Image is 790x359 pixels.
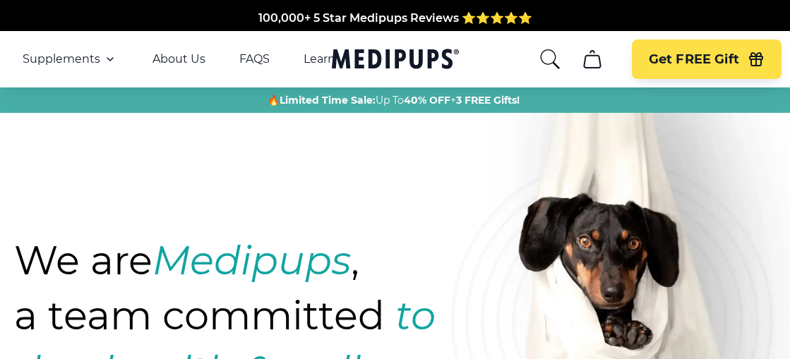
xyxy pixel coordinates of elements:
[304,52,335,66] a: Learn
[23,51,119,68] button: Supplements
[575,42,609,76] button: cart
[152,236,351,284] strong: Medipups
[539,48,561,71] button: search
[632,39,782,79] button: Get FREE Gift
[332,46,459,75] a: Medipups
[258,11,532,25] span: 100,000+ 5 Star Medipups Reviews ⭐️⭐️⭐️⭐️⭐️
[649,51,739,68] span: Get FREE Gift
[239,52,270,66] a: FAQS
[152,52,205,66] a: About Us
[23,52,100,66] span: Supplements
[268,93,520,107] span: 🔥 Up To +
[160,28,630,42] span: Made In The [GEOGRAPHIC_DATA] from domestic & globally sourced ingredients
